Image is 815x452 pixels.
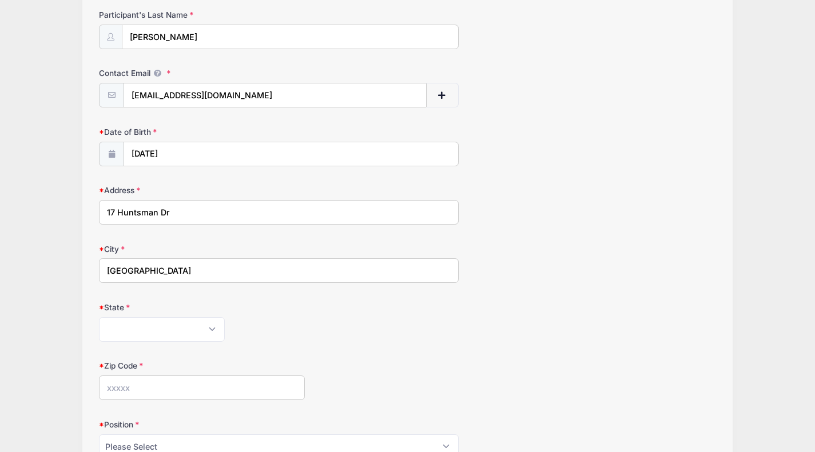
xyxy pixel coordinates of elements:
label: Date of Birth [99,126,305,138]
label: State [99,302,305,313]
label: Participant's Last Name [99,9,305,21]
input: Participant's Last Name [122,25,459,49]
label: Contact Email [99,67,305,79]
label: Zip Code [99,360,305,371]
input: mm/dd/yyyy [124,142,459,166]
label: City [99,243,305,255]
label: Address [99,185,305,196]
input: email@email.com [124,83,426,107]
label: Position [99,419,305,430]
input: xxxxx [99,375,305,400]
